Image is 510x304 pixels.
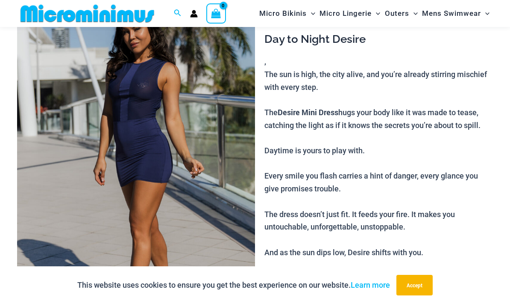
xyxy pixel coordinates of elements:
a: Learn more [351,280,390,289]
a: Micro BikinisMenu ToggleMenu Toggle [257,3,317,24]
a: Mens SwimwearMenu ToggleMenu Toggle [420,3,492,24]
img: MM SHOP LOGO FLAT [17,4,158,23]
p: This website uses cookies to ensure you get the best experience on our website. [77,279,390,292]
span: Menu Toggle [307,3,315,24]
span: Micro Lingerie [319,3,372,24]
button: Accept [396,275,433,295]
span: Mens Swimwear [422,3,481,24]
a: Micro LingerieMenu ToggleMenu Toggle [317,3,382,24]
a: View Shopping Cart, empty [206,3,226,23]
span: Outers [385,3,409,24]
a: OutersMenu ToggleMenu Toggle [383,3,420,24]
h3: Day to Night Desire [264,32,493,47]
nav: Site Navigation [256,1,493,26]
span: Menu Toggle [409,3,418,24]
span: Menu Toggle [481,3,489,24]
a: Account icon link [190,10,198,18]
b: Desire Mini Dress [278,107,338,117]
span: Micro Bikinis [259,3,307,24]
a: Search icon link [174,8,182,19]
span: Menu Toggle [372,3,380,24]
